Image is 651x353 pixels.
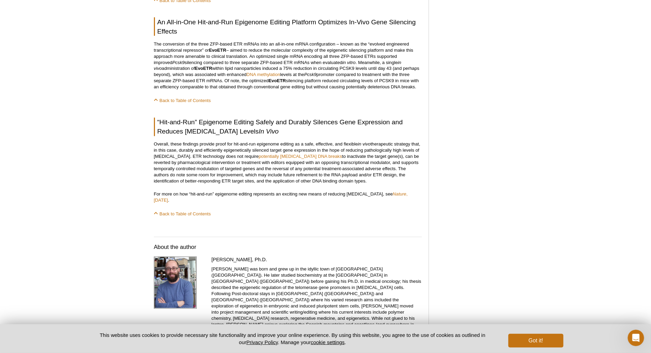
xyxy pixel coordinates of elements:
[154,191,422,204] p: For more on how “hit-and-run” epigenome editing represents an exciting new means of reducing [MED...
[154,212,211,217] a: Back to Table of Contents
[269,78,286,84] strong: EvoETR
[508,334,563,348] button: Got it!
[154,98,211,103] a: Back to Table of Contents
[304,72,316,77] em: Pcsk9
[154,141,422,185] p: Overall, these findings provide proof for hit-and-run epigenome editing as a safe, effective, and...
[211,266,422,334] p: [PERSON_NAME] was born and grew up in the idyllic town of [GEOGRAPHIC_DATA] ([GEOGRAPHIC_DATA]). ...
[154,17,422,36] h2: An All-in-One Hit-and-Run Epigenome Editing Platform Optimizes In-Vivo Gene Silencing Effects
[172,60,185,65] em: Pcsk9
[342,60,356,65] em: in vitro
[154,243,422,252] h3: About the author
[154,41,422,90] p: The conversion of the three ZFP-based ETR mRNAs into an all-in-one mRNA configuration – known as ...
[358,142,370,147] em: in vivo
[259,128,278,135] em: In Vivo
[247,72,280,77] a: DNA methylation
[259,154,342,159] a: potentially [MEDICAL_DATA] DNA breaks
[311,339,344,345] button: cookie settings
[154,257,197,309] img: Stuart P. Atkinson
[211,257,422,263] h4: [PERSON_NAME], Ph.D.
[209,48,226,53] strong: EvoETR
[88,331,497,346] p: This website uses cookies to provide necessary site functionality and improve your online experie...
[393,192,406,197] em: Nature
[628,330,644,346] iframe: Intercom live chat
[154,118,422,136] h2: “Hit-and-Run” Epigenome Editing Safely and Durably Silences Gene Expression and Reduces [MEDICAL_...
[246,339,278,345] a: Privacy Policy
[195,66,212,71] strong: EvoETR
